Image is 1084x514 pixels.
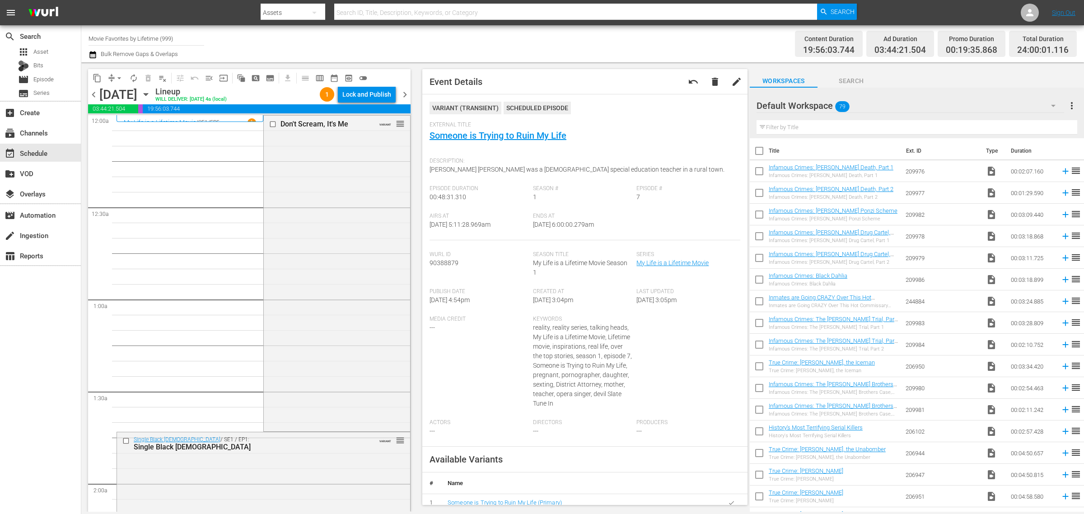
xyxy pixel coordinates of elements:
[704,71,726,93] button: delete
[1017,45,1069,56] span: 24:00:01.116
[1070,339,1081,350] span: reorder
[430,102,501,114] div: VARIANT ( TRANSIENT )
[726,71,748,93] button: edit
[769,294,875,308] a: Inmates are Going CRAZY Over This Hot Commissary Commodity
[134,436,363,451] div: / SE1 / EP1:
[831,4,855,20] span: Search
[5,148,15,159] span: Schedule
[986,469,997,480] span: Video
[5,210,15,221] span: Automation
[769,281,847,287] div: Infamous Crimes: Black Dahlia
[986,404,997,415] span: Video
[986,166,997,177] span: Video
[430,130,566,141] a: Someone is Trying to Ruin My Life
[430,158,736,165] span: Description:
[769,316,898,329] a: Infamous Crimes: The [PERSON_NAME] Trial, Part 1
[1070,404,1081,415] span: reorder
[359,74,368,83] span: toggle_off
[902,355,982,377] td: 206950
[134,436,220,443] a: Single Black [DEMOGRAPHIC_DATA]
[330,74,339,83] span: date_range_outlined
[280,120,369,128] div: Don't Scream, It's Me
[115,74,124,83] span: arrow_drop_down
[986,318,997,328] span: Video
[769,368,875,374] div: True Crime: [PERSON_NAME], the Iceman
[986,252,997,263] span: Video
[769,207,897,214] a: Infamous Crimes: [PERSON_NAME] Ponzi Scheme
[533,288,632,295] span: Created At
[902,312,982,334] td: 209983
[636,259,709,266] a: My Life is a Lifetime Movie
[1061,275,1070,285] svg: Add to Schedule
[422,494,440,512] td: 1
[198,119,210,126] p: SE1 /
[99,87,137,102] div: [DATE]
[1061,253,1070,263] svg: Add to Schedule
[124,119,196,126] a: My Life is a Lifetime Movie
[430,419,528,426] span: Actors
[93,74,102,83] span: content_copy
[266,74,275,83] span: subtitles_outlined
[1070,274,1081,285] span: reorder
[134,443,363,451] div: Single Black [DEMOGRAPHIC_DATA]
[874,45,926,56] span: 03:44:21.504
[1017,33,1069,45] div: Total Duration
[1061,448,1070,458] svg: Add to Schedule
[902,290,982,312] td: 244884
[1007,334,1057,355] td: 00:02:10.752
[1061,426,1070,436] svg: Add to Schedule
[430,185,528,192] span: Episode Duration
[769,446,886,453] a: True Crime: [PERSON_NAME], the Unabomber
[430,454,503,465] span: Available Variants
[399,89,411,100] span: chevron_right
[1070,469,1081,480] span: reorder
[769,389,898,395] div: Infamous Crimes: The [PERSON_NAME] Brothers Case, Part 1
[769,324,898,330] div: Infamous Crimes: The [PERSON_NAME] Trial, Part 1
[636,251,735,258] span: Series
[750,75,818,87] span: Workspaces
[210,119,220,126] p: EP5
[533,427,538,435] span: ---
[1061,188,1070,198] svg: Add to Schedule
[533,213,632,220] span: Ends At
[769,259,898,265] div: Infamous Crimes: [PERSON_NAME] Drug Cartel, Part 2
[710,76,720,87] span: delete
[33,61,43,70] span: Bits
[769,238,898,243] div: Infamous Crimes: [PERSON_NAME] Drug Cartel, Part 1
[1007,204,1057,225] td: 00:03:09.440
[902,204,982,225] td: 209982
[769,251,894,264] a: Infamous Crimes: [PERSON_NAME] Drug Cartel, Part 2
[901,138,980,164] th: Ext. ID
[902,464,982,486] td: 206947
[1061,405,1070,415] svg: Add to Schedule
[1070,425,1081,436] span: reorder
[1070,165,1081,176] span: reorder
[769,359,875,366] a: True Crime: [PERSON_NAME], the Iceman
[986,491,997,502] span: Video
[902,182,982,204] td: 209977
[835,97,850,116] span: 79
[430,251,528,258] span: Wurl Id
[18,47,29,57] span: Asset
[902,486,982,507] td: 206951
[155,97,227,103] div: WILL DELIVER: [DATE] 4a (local)
[1070,317,1081,328] span: reorder
[396,435,405,444] button: reorder
[1005,138,1060,164] th: Duration
[1061,340,1070,350] svg: Add to Schedule
[636,193,640,201] span: 7
[769,138,901,164] th: Title
[874,33,926,45] div: Ad Duration
[986,339,997,350] span: Video
[1061,361,1070,371] svg: Add to Schedule
[155,87,227,97] div: Lineup
[636,288,735,295] span: Last Updated
[379,119,391,126] span: VARIANT
[769,402,897,416] a: Infamous Crimes: The [PERSON_NAME] Brothers Case, Part 2
[533,185,632,192] span: Season #
[769,381,897,394] a: Infamous Crimes: The [PERSON_NAME] Brothers Case, Part 1
[5,251,15,262] span: Reports
[1007,312,1057,334] td: 00:03:28.809
[769,303,898,308] div: Inmates are Going CRAZY Over This Hot Commissary Commodity
[986,209,997,220] span: Video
